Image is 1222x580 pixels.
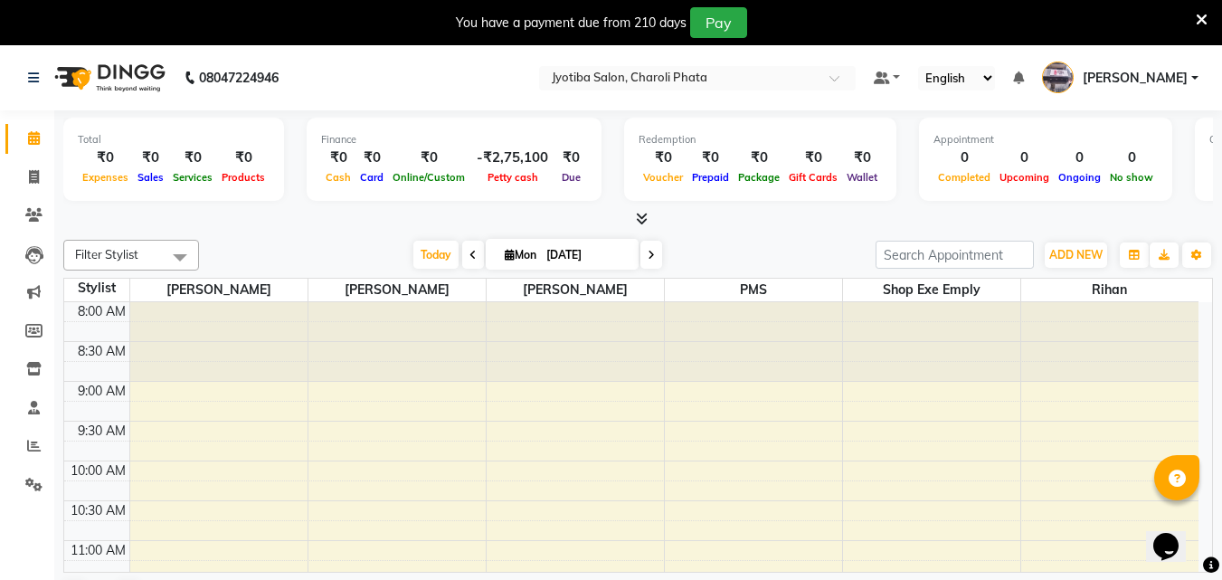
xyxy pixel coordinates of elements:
div: 10:30 AM [67,501,129,520]
span: Rihan [1021,279,1199,301]
div: ₹0 [168,147,217,168]
span: Ongoing [1054,171,1105,184]
div: ₹0 [355,147,388,168]
span: Wallet [842,171,882,184]
span: PMS [665,279,842,301]
input: 2025-09-01 [541,242,631,269]
div: 8:00 AM [74,302,129,321]
div: ₹0 [388,147,469,168]
div: ₹0 [321,147,355,168]
div: 8:30 AM [74,342,129,361]
span: Online/Custom [388,171,469,184]
span: Filter Stylist [75,247,138,261]
div: ₹0 [687,147,734,168]
span: [PERSON_NAME] [487,279,664,301]
div: 9:00 AM [74,382,129,401]
div: ₹0 [842,147,882,168]
input: Search Appointment [876,241,1034,269]
div: Appointment [933,132,1158,147]
span: No show [1105,171,1158,184]
span: [PERSON_NAME] [308,279,486,301]
img: logo [46,52,170,103]
div: 0 [995,147,1054,168]
span: Completed [933,171,995,184]
div: 11:00 AM [67,541,129,560]
span: Due [557,171,585,184]
span: Package [734,171,784,184]
span: Services [168,171,217,184]
button: ADD NEW [1045,242,1107,268]
div: -₹2,75,100 [469,147,555,168]
span: [PERSON_NAME] [1083,69,1188,88]
div: Finance [321,132,587,147]
div: Total [78,132,270,147]
div: ₹0 [639,147,687,168]
div: Stylist [64,279,129,298]
div: 9:30 AM [74,422,129,441]
span: Products [217,171,270,184]
div: ₹0 [78,147,133,168]
span: Expenses [78,171,133,184]
span: ADD NEW [1049,248,1103,261]
div: 10:00 AM [67,461,129,480]
span: Upcoming [995,171,1054,184]
div: ₹0 [217,147,270,168]
span: Card [355,171,388,184]
span: Gift Cards [784,171,842,184]
div: ₹0 [734,147,784,168]
div: ₹0 [555,147,587,168]
span: shop exe emply [843,279,1020,301]
div: ₹0 [133,147,168,168]
span: Mon [500,248,541,261]
button: Pay [690,7,747,38]
div: 0 [933,147,995,168]
span: Today [413,241,459,269]
b: 08047224946 [199,52,279,103]
div: 0 [1105,147,1158,168]
div: ₹0 [784,147,842,168]
span: Petty cash [483,171,543,184]
span: Prepaid [687,171,734,184]
img: Amol [1042,62,1074,93]
span: Sales [133,171,168,184]
div: 0 [1054,147,1105,168]
div: You have a payment due from 210 days [456,14,687,33]
span: Voucher [639,171,687,184]
span: [PERSON_NAME] [130,279,308,301]
span: Cash [321,171,355,184]
div: Redemption [639,132,882,147]
iframe: chat widget [1146,508,1204,562]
